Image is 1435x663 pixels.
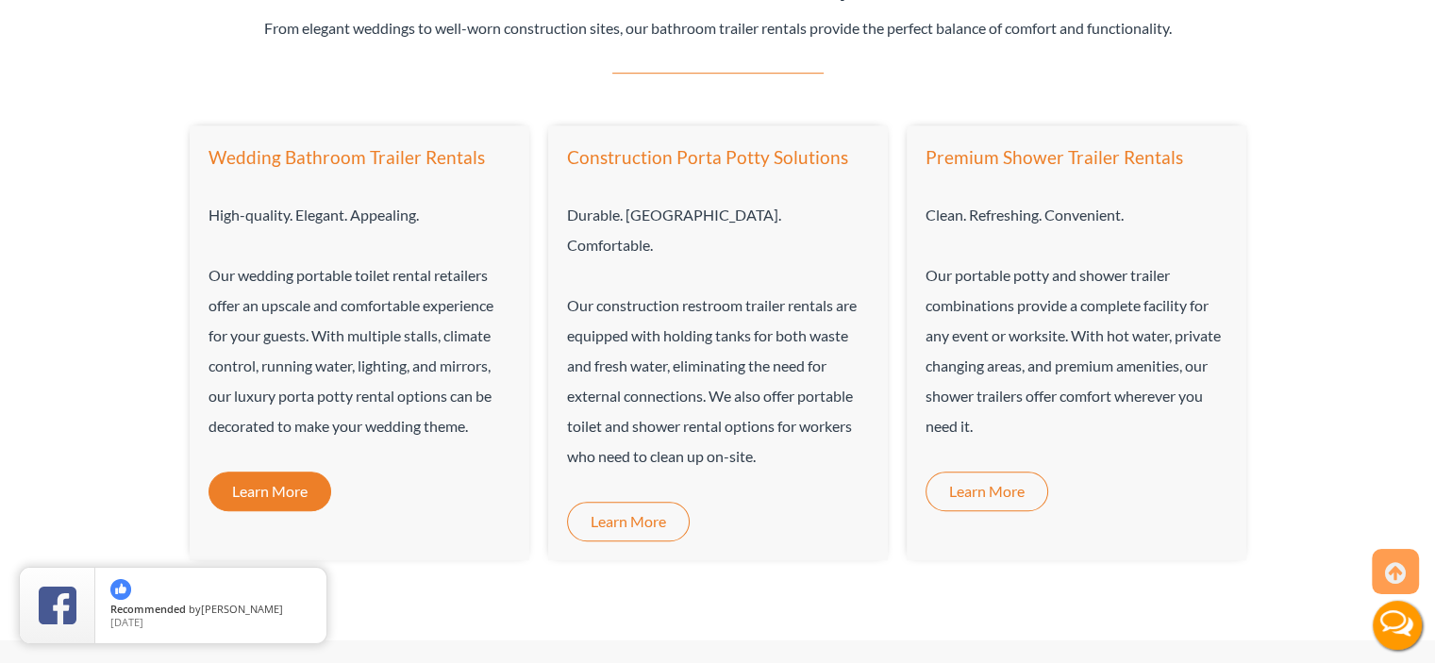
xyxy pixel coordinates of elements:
span: Learn More [232,484,308,499]
p: Durable. [GEOGRAPHIC_DATA]. Comfortable. [567,200,869,260]
button: Live Chat [1360,588,1435,663]
img: Review Rating [39,587,76,624]
p: Our wedding portable toilet rental retailers offer an upscale and comfortable experience for your... [209,260,510,441]
span: Wedding Bathroom Trailer Rentals [209,146,485,168]
span: Learn More [949,484,1025,499]
a: Learn More [926,472,1048,511]
span: Construction Porta Potty Solutions [567,146,848,168]
span: Learn More [591,514,666,529]
span: Premium Shower Trailer Rentals [926,146,1183,168]
p: Our portable potty and shower trailer combinations provide a complete facility for any event or w... [926,260,1227,441]
a: Learn More [209,472,331,511]
p: Our construction restroom trailer rentals are equipped with holding tanks for both waste and fres... [567,290,869,472]
span: Recommended [110,602,186,616]
span: From elegant weddings to well-worn construction sites, our bathroom trailer rentals provide the p... [264,19,1172,37]
a: Learn More [567,502,690,541]
span: by [110,604,311,617]
span: [DATE] [110,615,143,629]
p: Clean. Refreshing. Convenient. [926,200,1227,230]
span: [PERSON_NAME] [201,602,283,616]
img: thumbs up icon [110,579,131,600]
p: High-quality. Elegant. Appealing. [209,200,510,230]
